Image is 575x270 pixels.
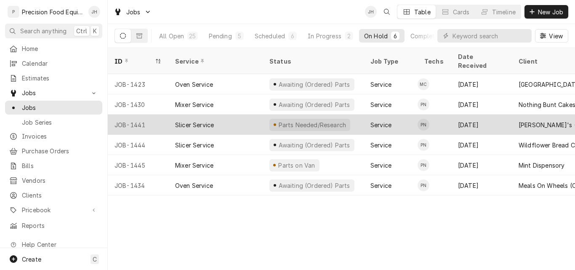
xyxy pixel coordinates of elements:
div: Pete Nielson's Avatar [418,99,429,110]
div: Table [414,8,431,16]
span: Home [22,44,98,53]
button: Search anythingCtrlK [5,24,102,38]
button: View [535,29,568,43]
div: Parts Needed/Research [277,120,347,129]
a: Go to Jobs [5,86,102,100]
a: Go to Help Center [5,238,102,251]
div: Pete Nielson's Avatar [418,159,429,171]
span: Purchase Orders [22,147,98,155]
div: In Progress [308,32,341,40]
a: Reports [5,219,102,233]
div: Jason Hertel's Avatar [365,6,377,18]
div: Job Type [370,57,411,66]
span: Help Center [22,240,97,249]
div: PN [418,139,429,151]
div: Techs [424,57,445,66]
div: 5 [237,32,242,40]
div: Pete Nielson's Avatar [418,179,429,191]
div: Date Received [458,52,503,70]
a: Estimates [5,71,102,85]
span: Pricebook [22,206,85,214]
span: K [93,27,97,35]
div: Slicer Service [175,141,214,150]
div: Service [370,120,391,129]
div: [DATE] [451,175,512,195]
div: 6 [393,32,398,40]
input: Keyword search [453,29,527,43]
div: JOB-1444 [108,135,168,155]
a: Go to Pricebook [5,203,102,217]
span: View [547,32,564,40]
div: Timeline [492,8,516,16]
div: Awaiting (Ordered) Parts [277,100,351,109]
div: Pete Nielson's Avatar [418,119,429,131]
button: Open search [380,5,394,19]
div: JH [88,6,100,18]
div: All Open [159,32,184,40]
span: Job Series [22,118,98,127]
div: Mixer Service [175,161,213,170]
div: 6 [290,32,295,40]
div: Service [370,100,391,109]
a: Vendors [5,174,102,187]
a: Go to Jobs [110,5,155,19]
div: Completed [410,32,442,40]
div: Service [175,57,254,66]
button: New Job [524,5,568,19]
div: JH [365,6,377,18]
div: JOB-1423 [108,74,168,94]
div: [DATE] [451,135,512,155]
div: Parts on Van [277,161,316,170]
a: Job Series [5,115,102,129]
span: Search anything [20,27,67,35]
div: ID [114,57,153,66]
div: Jason Hertel's Avatar [88,6,100,18]
div: Service [370,181,391,190]
span: Clients [22,191,98,200]
span: Create [22,256,41,263]
div: 2 [346,32,351,40]
div: [DATE] [451,155,512,175]
div: 25 [189,32,196,40]
div: MC [418,78,429,90]
div: JOB-1441 [108,115,168,135]
span: Vendors [22,176,98,185]
span: Jobs [22,103,98,112]
a: Bills [5,159,102,173]
div: PN [418,159,429,171]
div: PN [418,179,429,191]
a: Home [5,42,102,56]
div: Mint Dispensory [519,161,564,170]
div: JOB-1445 [108,155,168,175]
div: Service [370,161,391,170]
div: [DATE] [451,115,512,135]
div: Awaiting (Ordered) Parts [277,141,351,150]
span: Bills [22,161,98,170]
span: Calendar [22,59,98,68]
div: Status [269,57,355,66]
span: Invoices [22,132,98,141]
span: Jobs [126,8,141,16]
span: Ctrl [76,27,87,35]
a: Clients [5,188,102,202]
div: Oven Service [175,80,213,89]
div: JOB-1430 [108,94,168,115]
div: Service [370,141,391,150]
span: Jobs [22,88,85,97]
div: Slicer Service [175,120,214,129]
div: On Hold [364,32,388,40]
span: New Job [536,8,565,16]
div: Mike Caster's Avatar [418,78,429,90]
a: Jobs [5,101,102,115]
span: Reports [22,221,98,230]
div: Pending [209,32,232,40]
div: Awaiting (Ordered) Parts [277,181,351,190]
a: Calendar [5,56,102,70]
span: Estimates [22,74,98,83]
a: Invoices [5,129,102,143]
div: PN [418,99,429,110]
div: Precision Food Equipment LLC [22,8,84,16]
div: Awaiting (Ordered) Parts [277,80,351,89]
span: C [93,255,97,264]
div: [DATE] [451,74,512,94]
